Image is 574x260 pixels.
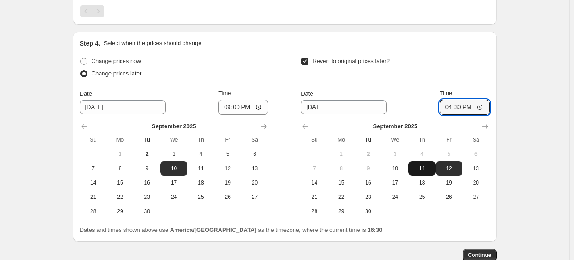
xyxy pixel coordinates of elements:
[133,204,160,218] button: Tuesday September 30 2025
[137,193,157,201] span: 23
[107,147,133,161] button: Monday September 1 2025
[107,176,133,190] button: Monday September 15 2025
[328,190,355,204] button: Monday September 22 2025
[466,151,486,158] span: 6
[160,133,187,147] th: Wednesday
[382,133,408,147] th: Wednesday
[170,226,257,233] b: America/[GEOGRAPHIC_DATA]
[214,133,241,147] th: Friday
[408,161,435,176] button: Thursday September 11 2025
[164,165,183,172] span: 10
[80,5,104,17] nav: Pagination
[382,147,408,161] button: Wednesday September 3 2025
[164,151,183,158] span: 3
[301,204,328,218] button: Sunday September 28 2025
[412,136,432,143] span: Th
[191,179,211,186] span: 18
[83,193,103,201] span: 21
[92,70,142,77] span: Change prices later
[80,161,107,176] button: Sunday September 7 2025
[301,161,328,176] button: Sunday September 7 2025
[332,136,351,143] span: Mo
[408,133,435,147] th: Thursday
[382,190,408,204] button: Wednesday September 24 2025
[137,208,157,215] span: 30
[466,165,486,172] span: 13
[332,179,351,186] span: 15
[133,176,160,190] button: Tuesday September 16 2025
[412,193,432,201] span: 25
[80,190,107,204] button: Sunday September 21 2025
[214,190,241,204] button: Friday September 26 2025
[107,190,133,204] button: Monday September 22 2025
[436,133,462,147] th: Friday
[328,133,355,147] th: Monday
[187,147,214,161] button: Thursday September 4 2025
[332,208,351,215] span: 29
[110,193,130,201] span: 22
[479,120,491,133] button: Show next month, October 2025
[328,147,355,161] button: Monday September 1 2025
[440,100,490,115] input: 12:00
[439,136,459,143] span: Fr
[436,161,462,176] button: Friday September 12 2025
[301,133,328,147] th: Sunday
[358,151,378,158] span: 2
[382,161,408,176] button: Wednesday September 10 2025
[436,147,462,161] button: Friday September 5 2025
[367,226,382,233] b: 16:30
[385,179,405,186] span: 17
[462,147,489,161] button: Saturday September 6 2025
[301,100,387,114] input: 9/2/2025
[137,179,157,186] span: 16
[245,179,264,186] span: 20
[355,204,382,218] button: Tuesday September 30 2025
[468,252,491,259] span: Continue
[80,226,383,233] span: Dates and times shown above use as the timezone, where the current time is
[83,136,103,143] span: Su
[80,176,107,190] button: Sunday September 14 2025
[191,165,211,172] span: 11
[462,190,489,204] button: Saturday September 27 2025
[107,161,133,176] button: Monday September 8 2025
[83,208,103,215] span: 28
[110,151,130,158] span: 1
[355,190,382,204] button: Tuesday September 23 2025
[92,58,141,64] span: Change prices now
[332,151,351,158] span: 1
[137,151,157,158] span: 2
[191,193,211,201] span: 25
[241,133,268,147] th: Saturday
[301,176,328,190] button: Sunday September 14 2025
[133,161,160,176] button: Tuesday September 9 2025
[110,208,130,215] span: 29
[133,147,160,161] button: Today Tuesday September 2 2025
[462,161,489,176] button: Saturday September 13 2025
[191,151,211,158] span: 4
[214,161,241,176] button: Friday September 12 2025
[110,136,130,143] span: Mo
[245,151,264,158] span: 6
[299,120,312,133] button: Show previous month, August 2025
[83,179,103,186] span: 14
[191,136,211,143] span: Th
[187,190,214,204] button: Thursday September 25 2025
[304,193,324,201] span: 21
[110,165,130,172] span: 8
[160,176,187,190] button: Wednesday September 17 2025
[412,165,432,172] span: 11
[328,204,355,218] button: Monday September 29 2025
[358,179,378,186] span: 16
[358,208,378,215] span: 30
[187,161,214,176] button: Thursday September 11 2025
[412,151,432,158] span: 4
[408,176,435,190] button: Thursday September 18 2025
[164,136,183,143] span: We
[80,100,166,114] input: 9/2/2025
[218,136,237,143] span: Fr
[332,193,351,201] span: 22
[218,100,268,115] input: 12:00
[304,136,324,143] span: Su
[408,190,435,204] button: Thursday September 25 2025
[218,193,237,201] span: 26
